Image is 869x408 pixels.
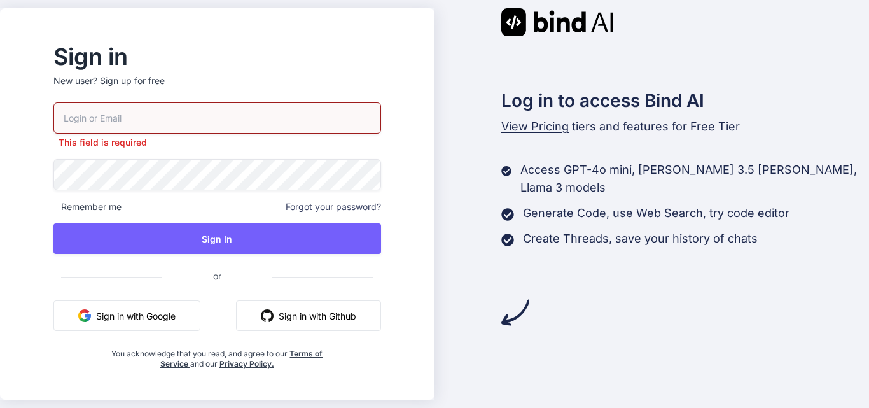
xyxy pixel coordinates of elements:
div: You acknowledge that you read, and agree to our and our [108,341,327,369]
button: Sign in with Google [53,300,200,331]
span: Remember me [53,200,122,213]
span: Forgot your password? [286,200,381,213]
img: arrow [501,299,529,327]
input: Login or Email [53,102,381,134]
p: Generate Code, use Web Search, try code editor [523,204,789,222]
button: Sign In [53,223,381,254]
a: Terms of Service [160,349,323,369]
p: This field is required [53,136,381,149]
h2: Log in to access Bind AI [501,87,869,114]
span: or [162,260,272,292]
img: google [78,309,91,322]
a: Privacy Policy. [219,359,274,369]
p: tiers and features for Free Tier [501,118,869,136]
p: New user? [53,74,381,102]
img: Bind AI logo [501,8,613,36]
span: View Pricing [501,120,569,133]
button: Sign in with Github [236,300,381,331]
h2: Sign in [53,46,381,67]
p: Create Threads, save your history of chats [523,230,758,248]
div: Sign up for free [100,74,165,87]
p: Access GPT-4o mini, [PERSON_NAME] 3.5 [PERSON_NAME], Llama 3 models [520,161,869,197]
img: github [261,309,274,322]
